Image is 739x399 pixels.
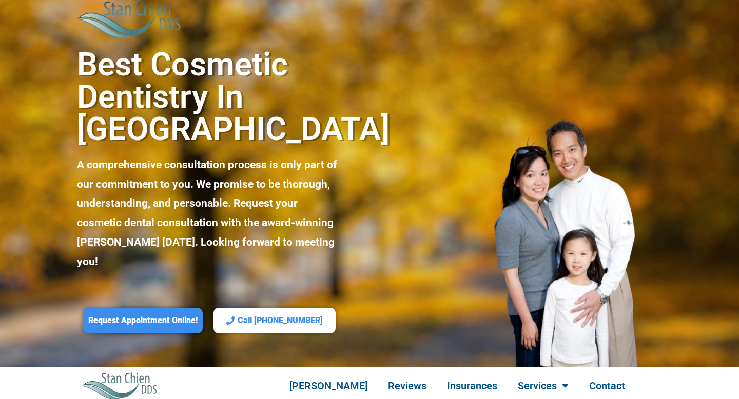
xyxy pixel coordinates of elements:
[579,374,635,397] a: Contact
[77,48,340,145] h2: Best Cosmetic Dentistry in [GEOGRAPHIC_DATA]
[508,374,579,397] a: Services
[213,308,336,334] a: Call [PHONE_NUMBER]
[279,374,378,397] a: [PERSON_NAME]
[83,308,203,334] a: Request Appointment Online!
[88,315,198,326] span: Request Appointment Online!
[82,372,158,399] img: Stan Chien DDS Best Irvine Dentist Logo
[258,374,657,397] nav: Menu
[378,374,437,397] a: Reviews
[437,374,508,397] a: Insurances
[77,155,340,272] p: A comprehensive consultation process is only part of our commitment to you. We promise to be thor...
[238,315,323,326] span: Call [PHONE_NUMBER]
